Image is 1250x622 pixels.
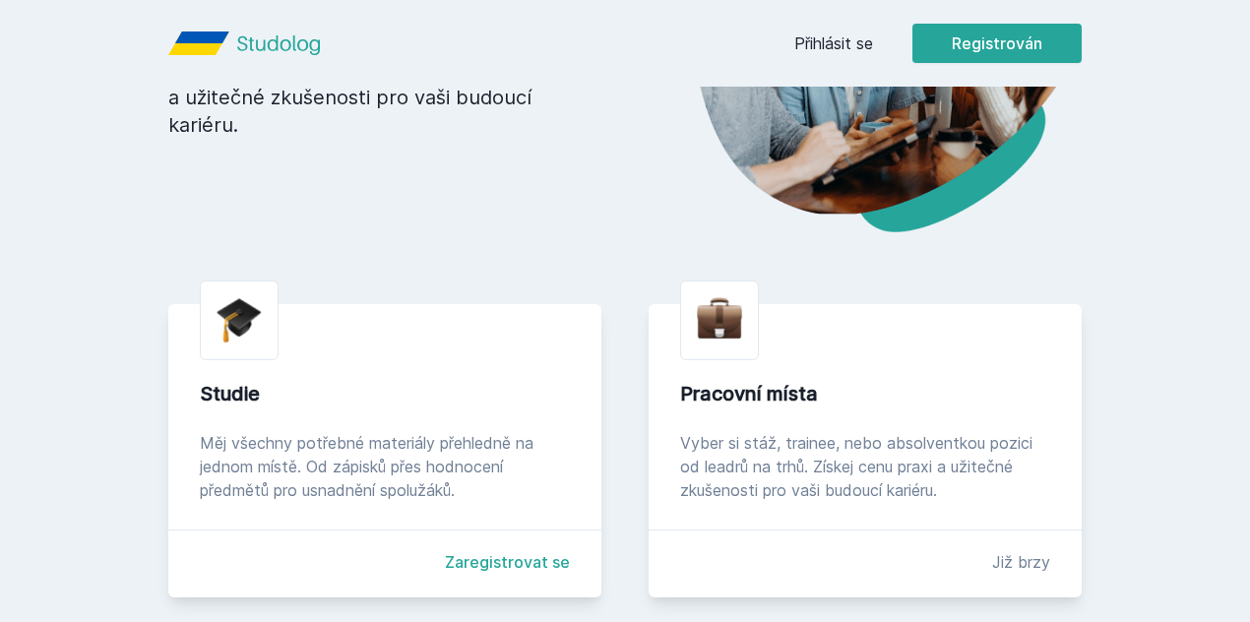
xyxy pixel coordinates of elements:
[618,119,640,136] font: Ne
[697,293,742,343] img: briefcase.png
[217,297,262,343] img: graduation-cap.png
[594,102,664,153] button: Ne
[445,550,570,574] a: Zaregistrovat se
[675,102,847,153] button: Jasně, jsem pro
[497,27,831,66] font: [PERSON_NAME] dostávat tipy ohledně studia, nových testů, hodnocení učitelů a předmětů?
[680,382,818,405] font: Pracovní místa
[403,24,481,102] img: ikona oznámení
[992,552,1050,572] font: Již brzy
[445,552,570,572] font: Zaregistrovat se
[680,433,1032,500] font: Vyber si stáž, trainee, nebo absolventkou pozici od leadrů na trhů. Získej cenu praxi a užitečné ...
[200,382,260,405] font: Studie
[200,433,533,500] font: Měj všechny potřebné materiály přehledně na jednom místě. Od zápisků přes hodnocení předmětů pro ...
[700,119,823,136] font: Jasně, jsem pro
